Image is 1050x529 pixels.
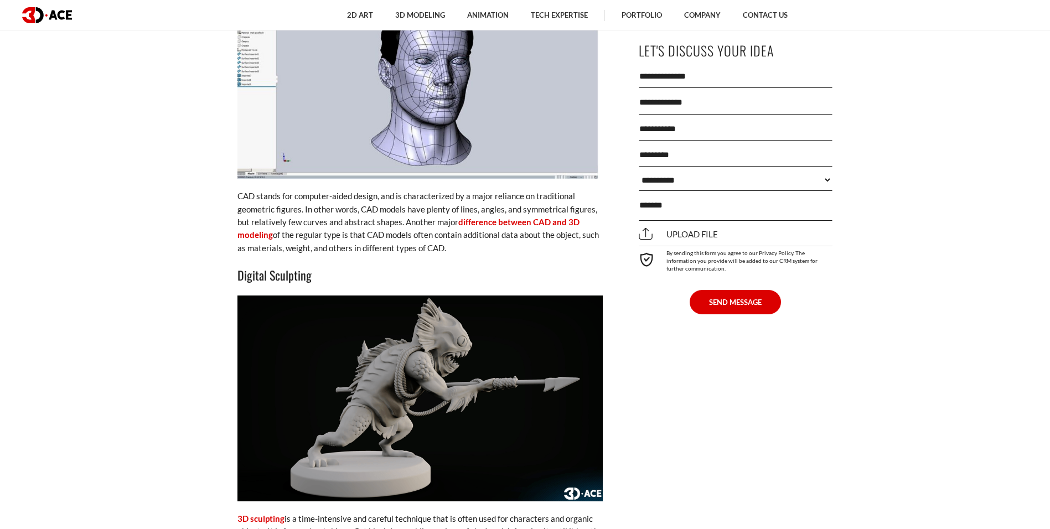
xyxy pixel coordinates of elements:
[237,514,285,523] a: 3D sculpting
[237,295,603,501] img: Sculpting 3D model
[22,7,72,23] img: logo dark
[639,229,718,239] span: Upload file
[237,266,603,284] h3: Digital Sculpting
[690,290,781,314] button: SEND MESSAGE
[639,246,832,272] div: By sending this form you agree to our Privacy Policy. The information you provide will be added t...
[639,38,832,63] p: Let's Discuss Your Idea
[237,190,603,255] p: CAD stands for computer-aided design, and is characterized by a major reliance on traditional geo...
